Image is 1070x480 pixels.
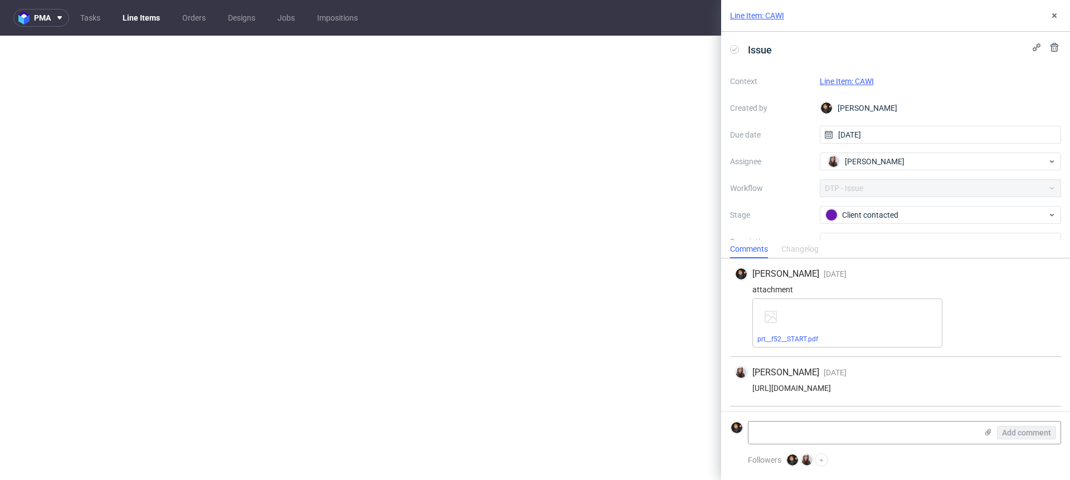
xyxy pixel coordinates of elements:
[730,10,784,21] a: Line Item: CAWI
[752,366,819,379] span: [PERSON_NAME]
[743,41,776,59] span: Issue
[730,101,811,115] label: Created by
[730,155,811,168] label: Assignee
[820,99,1062,117] div: [PERSON_NAME]
[748,455,781,464] span: Followers
[221,9,262,27] a: Designs
[730,75,811,88] label: Context
[735,285,1057,294] div: attachment
[730,235,811,284] label: Description
[736,268,747,280] img: Dominik Grosicki
[824,270,847,278] span: [DATE]
[74,9,107,27] a: Tasks
[752,268,819,280] span: [PERSON_NAME]
[735,384,1057,393] div: [URL][DOMAIN_NAME]
[787,454,798,466] img: Dominik Grosicki
[824,368,847,377] span: [DATE]
[757,335,818,343] a: prt__f52__START.pdf
[730,241,768,258] div: Comments
[730,208,811,222] label: Stage
[731,422,742,433] img: Dominik Grosicki
[116,9,167,27] a: Line Items
[820,77,874,86] a: Line Item: CAWI
[176,9,212,27] a: Orders
[310,9,364,27] a: Impositions
[845,156,904,167] span: [PERSON_NAME]
[781,241,819,258] div: Changelog
[825,209,1047,221] div: Client contacted
[13,9,69,27] button: pma
[18,12,34,25] img: logo
[828,156,839,167] img: Sandra Beśka
[801,454,813,466] img: Sandra Beśka
[730,128,811,141] label: Due date
[736,367,747,378] img: Sandra Beśka
[271,9,301,27] a: Jobs
[821,102,832,114] img: Dominik Grosicki
[815,453,828,467] button: +
[34,14,51,22] span: pma
[730,182,811,195] label: Workflow
[820,233,1062,286] textarea: Praca jest przygotowana na złym rozmiarze opakowania. Dodatkowo tło jest spłaszczone co uniemożli...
